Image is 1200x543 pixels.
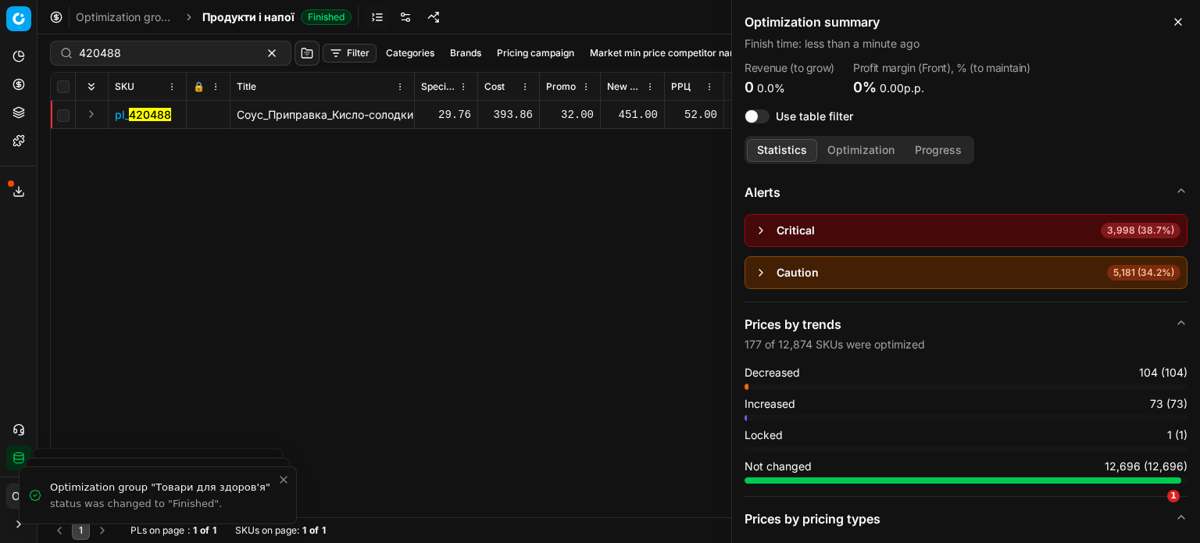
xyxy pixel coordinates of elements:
[747,139,817,162] button: Statistics
[115,107,171,123] span: pl_
[1101,223,1180,238] span: 3,998 (38.7%)
[484,80,505,93] span: Cost
[50,521,112,540] nav: pagination
[274,470,293,489] button: Close toast
[757,81,785,95] span: 0.0%
[1139,365,1187,380] span: 104 (104)
[1135,490,1173,527] iframe: Intercom live chat
[212,524,216,537] strong: 1
[745,63,834,73] dt: Revenue (to grow)
[72,521,90,540] button: 1
[202,9,352,25] span: Продукти і напоїFinished
[1167,427,1187,443] span: 1 (1)
[745,79,754,95] span: 0
[1107,265,1180,280] span: 5,181 (34.2%)
[115,80,134,93] span: SKU
[607,80,642,93] span: New promo price
[745,459,812,474] span: Not changed
[200,524,209,537] strong: of
[745,170,1187,214] button: Alerts
[82,105,101,123] button: Expand
[50,497,277,511] div: status was changed to "Finished".
[93,521,112,540] button: Go to next page
[777,265,819,280] div: Caution
[322,524,326,537] strong: 1
[730,107,777,123] div: 52.00
[76,9,352,25] nav: breadcrumb
[444,44,487,63] button: Brands
[745,36,1187,52] p: Finish time : less than a minute ago
[7,484,30,508] span: ОГ
[776,111,853,122] label: Use table filter
[130,524,184,537] span: PLs on page
[50,521,69,540] button: Go to previous page
[193,80,205,93] span: 🔒
[745,337,925,352] p: 177 of 12,874 SKUs were optimized
[730,80,762,93] span: Base price
[115,107,171,123] button: pl_420488
[202,9,295,25] span: Продукти і напої
[82,77,101,96] button: Expand all
[745,427,783,443] span: Locked
[584,44,750,63] button: Market min price competitor name
[484,107,533,123] div: 393.86
[777,223,815,238] div: Critical
[745,396,795,412] span: Increased
[546,80,576,93] span: Promo
[1150,396,1187,412] span: 73 (73)
[129,108,171,121] mark: 420488
[853,63,1030,73] dt: Profit margin (Front), % (to maintain)
[1167,490,1180,502] span: 1
[323,44,377,63] button: Filter
[671,80,691,93] span: РРЦ
[817,139,905,162] button: Optimization
[237,80,256,93] span: Title
[745,315,925,334] h5: Prices by trends
[235,524,299,537] span: SKUs on page :
[880,81,924,95] span: 0.00p.p.
[745,214,1187,302] div: Alerts
[380,44,441,63] button: Categories
[491,44,580,63] button: Pricing campaign
[745,302,1187,365] button: Prices by trends177 of 12,874 SKUs were optimized
[853,79,877,95] span: 0%
[745,365,1187,496] div: Prices by trends177 of 12,874 SKUs were optimized
[421,107,471,123] div: 29.76
[421,80,455,93] span: Specification Cost
[130,524,216,537] div: :
[671,107,717,123] div: 52.00
[607,107,658,123] div: 451.00
[50,480,277,495] div: Optimization group "Товари для здоров'я"
[237,108,652,121] span: Соус_Приправка_Кисло-солодкий_з_імбиром_та_апельсином,_140_г_(814392)
[193,524,197,537] strong: 1
[745,365,800,380] span: Decreased
[745,13,1187,31] h2: Optimization summary
[79,45,250,61] input: Search by SKU or title
[76,9,176,25] a: Optimization groups
[905,139,972,162] button: Progress
[309,524,319,537] strong: of
[546,107,594,123] div: 32.00
[301,9,352,25] span: Finished
[1105,459,1187,474] span: 12,696 (12,696)
[6,484,31,509] button: ОГ
[745,497,1187,541] button: Prices by pricing types
[302,524,306,537] strong: 1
